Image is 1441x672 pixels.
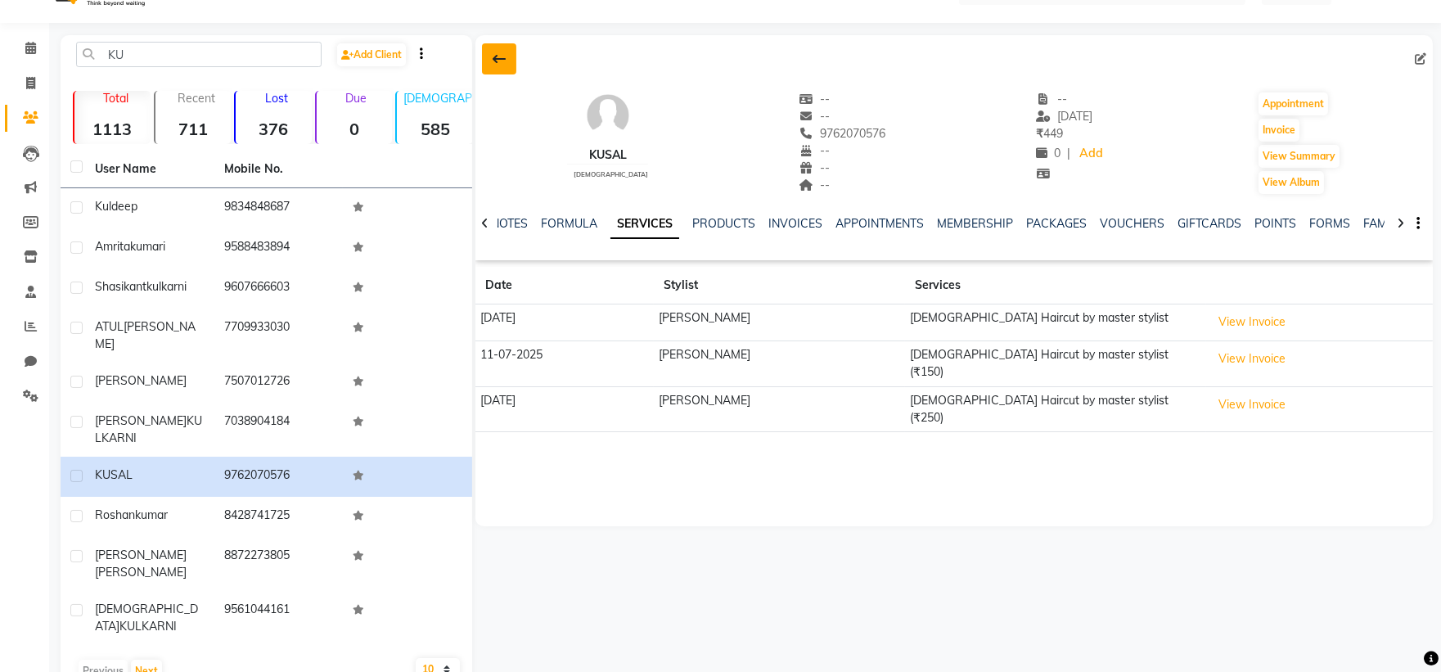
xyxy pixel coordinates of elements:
[475,386,654,432] td: [DATE]
[541,216,597,231] a: FORMULA
[768,216,822,231] a: INVOICES
[214,228,344,268] td: 9588483894
[610,210,679,239] a: SERVICES
[567,147,648,164] div: KUSAL
[95,279,146,294] span: shasikant
[799,126,885,141] span: 9762070576
[162,91,232,106] p: Recent
[1211,346,1293,372] button: View Invoice
[1211,309,1293,335] button: View Invoice
[1036,109,1092,124] span: [DATE]
[835,216,924,231] a: APPOINTMENTS
[214,268,344,309] td: 9607666603
[799,92,830,106] span: --
[1036,146,1060,160] span: 0
[1259,119,1299,142] button: Invoice
[214,188,344,228] td: 9834848687
[214,363,344,403] td: 7507012726
[1036,126,1063,141] span: 449
[317,119,393,139] strong: 0
[1077,142,1106,165] a: Add
[155,119,232,139] strong: 711
[74,119,151,139] strong: 1113
[214,151,344,188] th: Mobile No.
[95,239,130,254] span: amrita
[937,216,1013,231] a: MEMBERSHIP
[1211,392,1293,417] button: View Invoice
[905,304,1206,341] td: [DEMOGRAPHIC_DATA] Haircut by master stylist
[76,42,322,67] input: Search by Name/Mobile/Email/Code
[799,109,830,124] span: --
[95,602,198,634] span: [DEMOGRAPHIC_DATA]
[214,403,344,457] td: 7038904184
[692,216,755,231] a: PRODUCTS
[130,239,165,254] span: kumari
[1259,171,1324,194] button: View Album
[119,619,177,634] span: KULKARNI
[654,267,904,304] th: Stylist
[85,151,214,188] th: User Name
[654,341,904,386] td: [PERSON_NAME]
[1036,126,1043,141] span: ₹
[214,457,344,497] td: 9762070576
[95,413,187,428] span: [PERSON_NAME]
[95,548,187,562] span: [PERSON_NAME]
[95,507,135,522] span: roshan
[905,341,1206,386] td: [DEMOGRAPHIC_DATA] Haircut by master stylist (₹150)
[654,386,904,432] td: [PERSON_NAME]
[1026,216,1087,231] a: PACKAGES
[482,43,516,74] div: Back to Client
[95,319,196,351] span: [PERSON_NAME]
[1178,216,1241,231] a: GIFTCARDS
[799,178,830,192] span: --
[214,497,344,537] td: 8428741725
[799,143,830,158] span: --
[397,119,473,139] strong: 585
[135,507,168,522] span: kumar
[491,216,528,231] a: NOTES
[95,319,124,334] span: ATUL
[574,170,648,178] span: [DEMOGRAPHIC_DATA]
[1309,216,1350,231] a: FORMS
[320,91,393,106] p: Due
[475,267,654,304] th: Date
[146,279,187,294] span: kulkarni
[95,467,133,482] span: KUSAL
[1363,216,1403,231] a: FAMILY
[214,309,344,363] td: 7709933030
[214,591,344,645] td: 9561044161
[905,267,1206,304] th: Services
[95,373,187,388] span: [PERSON_NAME]
[475,341,654,386] td: 11-07-2025
[95,199,137,214] span: Kuldeep
[1259,92,1328,115] button: Appointment
[403,91,473,106] p: [DEMOGRAPHIC_DATA]
[1036,92,1067,106] span: --
[475,304,654,341] td: [DATE]
[337,43,406,66] a: Add Client
[1100,216,1164,231] a: VOUCHERS
[1254,216,1296,231] a: POINTS
[654,304,904,341] td: [PERSON_NAME]
[214,537,344,591] td: 8872273805
[583,91,633,140] img: avatar
[799,160,830,175] span: --
[242,91,312,106] p: Lost
[905,386,1206,432] td: [DEMOGRAPHIC_DATA] Haircut by master stylist (₹250)
[1259,145,1340,168] button: View Summary
[95,565,187,580] span: [PERSON_NAME]
[1067,145,1070,162] span: |
[236,119,312,139] strong: 376
[81,91,151,106] p: Total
